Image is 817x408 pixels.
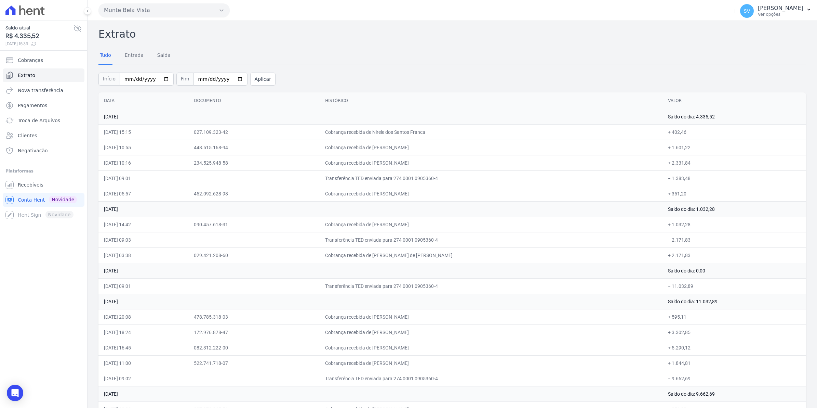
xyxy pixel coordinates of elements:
a: Clientes [3,129,84,142]
td: [DATE] 20:08 [98,309,188,324]
button: Aplicar [250,73,276,86]
td: [DATE] 09:01 [98,278,188,294]
div: Open Intercom Messenger [7,385,23,401]
td: [DATE] 11:00 [98,355,188,371]
td: Cobrança recebida de [PERSON_NAME] [320,155,662,170]
span: Troca de Arquivos [18,117,60,124]
td: [DATE] [98,201,662,217]
span: Saldo atual [5,24,73,31]
span: Clientes [18,132,37,139]
span: Início [98,73,120,86]
td: [DATE] [98,109,662,124]
h2: Extrato [98,26,806,42]
th: Data [98,92,188,109]
td: [DATE] 18:24 [98,324,188,340]
td: + 1.601,22 [662,140,806,155]
td: [DATE] [98,386,662,401]
td: Saldo do dia: 9.662,69 [662,386,806,401]
td: Cobrança recebida de [PERSON_NAME] [320,140,662,155]
a: Negativação [3,144,84,157]
span: Recebíveis [18,181,43,188]
a: Extrato [3,68,84,82]
a: Saída [156,47,172,65]
td: [DATE] 03:38 [98,247,188,263]
td: [DATE] 16:45 [98,340,188,355]
td: Saldo do dia: 1.032,28 [662,201,806,217]
a: Entrada [123,47,145,65]
td: Cobrança recebida de [PERSON_NAME] [320,324,662,340]
td: Transferência TED enviada para 274 0001 0905360-4 [320,371,662,386]
a: Tudo [98,47,112,65]
button: SV [PERSON_NAME] Ver opções [735,1,817,21]
td: + 351,20 [662,186,806,201]
td: + 1.844,81 [662,355,806,371]
td: − 1.383,48 [662,170,806,186]
td: 478.785.318-03 [188,309,320,324]
td: 172.976.878-47 [188,324,320,340]
td: Cobrança recebida de [PERSON_NAME] [320,186,662,201]
td: [DATE] 14:42 [98,217,188,232]
td: − 9.662,69 [662,371,806,386]
td: [DATE] 09:03 [98,232,188,247]
td: 448.515.168-94 [188,140,320,155]
p: [PERSON_NAME] [758,5,803,12]
td: Saldo do dia: 0,00 [662,263,806,278]
td: Cobrança recebida de [PERSON_NAME] de [PERSON_NAME] [320,247,662,263]
td: Cobrança recebida de [PERSON_NAME] [320,309,662,324]
span: Pagamentos [18,102,47,109]
td: Saldo do dia: 4.335,52 [662,109,806,124]
td: Cobrança recebida de [PERSON_NAME] [320,340,662,355]
td: 522.741.718-07 [188,355,320,371]
td: [DATE] 15:15 [98,124,188,140]
td: + 3.302,85 [662,324,806,340]
nav: Sidebar [5,53,82,222]
td: Cobrança recebida de Nirele dos Santos Franca [320,124,662,140]
a: Pagamentos [3,99,84,112]
th: Valor [662,92,806,109]
span: SV [744,9,750,13]
td: + 5.290,12 [662,340,806,355]
a: Cobranças [3,53,84,67]
a: Troca de Arquivos [3,114,84,127]
td: 234.525.948-58 [188,155,320,170]
span: Novidade [49,196,77,203]
td: [DATE] [98,294,662,309]
td: [DATE] 09:01 [98,170,188,186]
td: [DATE] [98,263,662,278]
button: Munte Bela Vista [98,3,230,17]
span: Negativação [18,147,48,154]
td: [DATE] 09:02 [98,371,188,386]
th: Documento [188,92,320,109]
td: 027.109.323-42 [188,124,320,140]
td: Cobrança recebida de [PERSON_NAME] [320,217,662,232]
td: 452.092.628-98 [188,186,320,201]
td: [DATE] 10:55 [98,140,188,155]
span: [DATE] 15:39 [5,41,73,47]
td: + 1.032,28 [662,217,806,232]
td: 090.457.618-31 [188,217,320,232]
td: + 2.171,83 [662,247,806,263]
p: Ver opções [758,12,803,17]
div: Plataformas [5,167,82,175]
td: Cobrança recebida de [PERSON_NAME] [320,355,662,371]
span: Conta Hent [18,196,45,203]
td: + 402,46 [662,124,806,140]
span: Cobranças [18,57,43,64]
span: Nova transferência [18,87,63,94]
a: Recebíveis [3,178,84,192]
td: Transferência TED enviada para 274 0001 0905360-4 [320,170,662,186]
td: − 2.171,83 [662,232,806,247]
a: Nova transferência [3,84,84,97]
td: + 2.331,84 [662,155,806,170]
td: [DATE] 10:16 [98,155,188,170]
td: + 595,11 [662,309,806,324]
td: 082.312.222-00 [188,340,320,355]
span: R$ 4.335,52 [5,31,73,41]
td: Transferência TED enviada para 274 0001 0905360-4 [320,278,662,294]
td: [DATE] 05:57 [98,186,188,201]
th: Histórico [320,92,662,109]
span: Extrato [18,72,35,79]
td: 029.421.208-60 [188,247,320,263]
a: Conta Hent Novidade [3,193,84,207]
td: Transferência TED enviada para 274 0001 0905360-4 [320,232,662,247]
